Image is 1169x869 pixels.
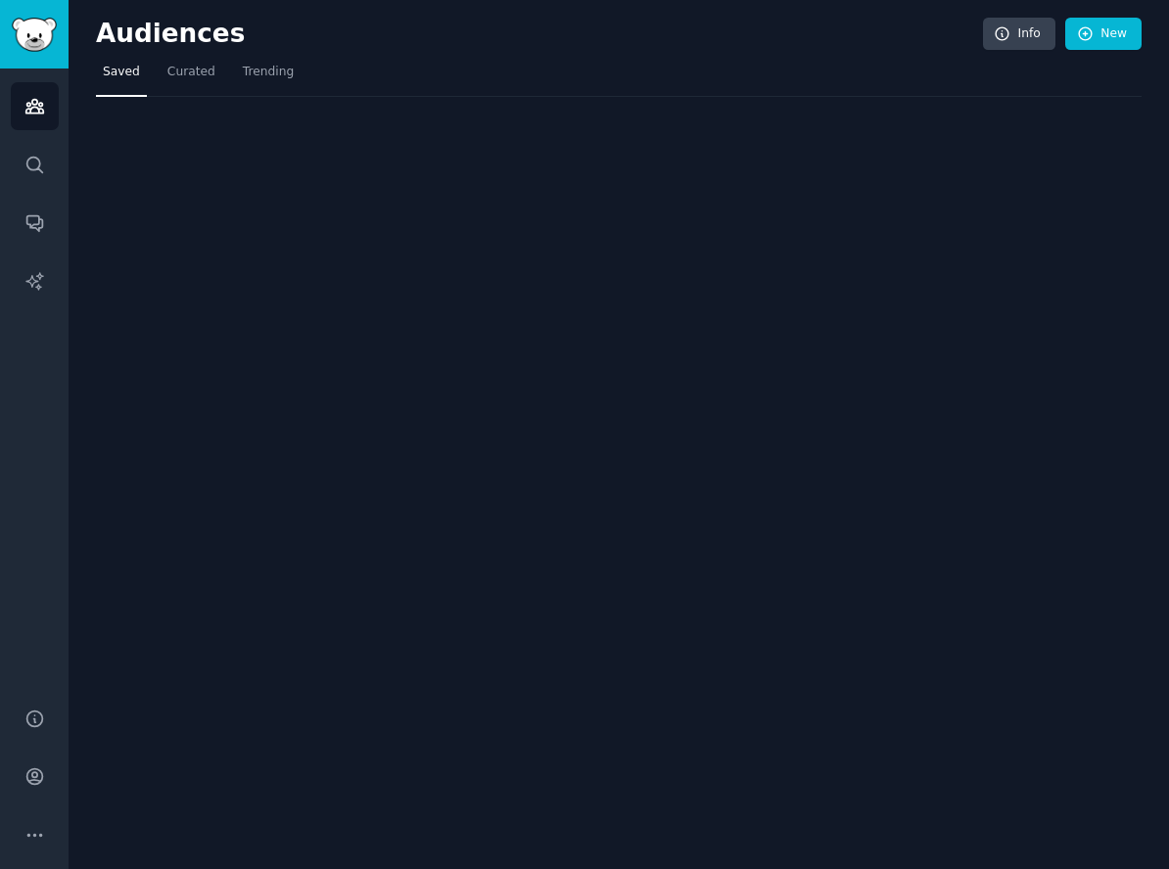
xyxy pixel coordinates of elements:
[1065,18,1142,51] a: New
[161,57,222,97] a: Curated
[236,57,301,97] a: Trending
[96,57,147,97] a: Saved
[983,18,1055,51] a: Info
[96,19,983,50] h2: Audiences
[103,64,140,81] span: Saved
[167,64,215,81] span: Curated
[12,18,57,52] img: GummySearch logo
[243,64,294,81] span: Trending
